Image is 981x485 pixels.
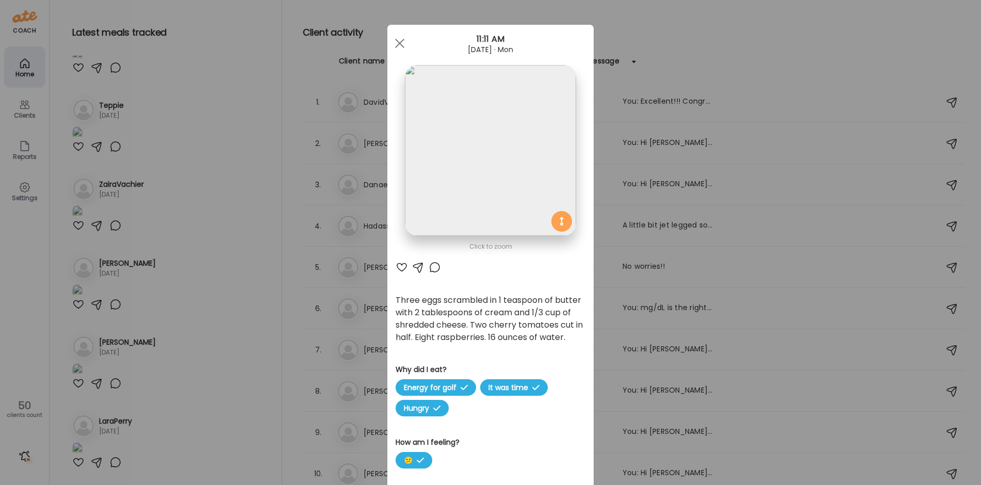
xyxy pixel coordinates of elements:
span: It was time [480,379,548,396]
h3: Why did I eat? [396,364,585,375]
div: Three eggs scrambled in 1 teaspoon of butter with 2 tablespoons of cream and 1/3 cup of shredded ... [396,294,585,344]
span: Hungry [396,400,449,416]
h3: How am I feeling? [396,437,585,448]
span: Energy for golf [396,379,476,396]
img: images%2FrYmowKdd3sNiGaVUJ532DWvZ6YJ3%2F3wEhwTsqVsXAVRlTlGRX%2FfUSRCIy8yMYQJXmj78M0_1080 [405,65,576,236]
div: [DATE] · Mon [387,45,594,54]
span: 😕 [396,452,432,468]
div: 11:11 AM [387,33,594,45]
div: Click to zoom [396,240,585,253]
